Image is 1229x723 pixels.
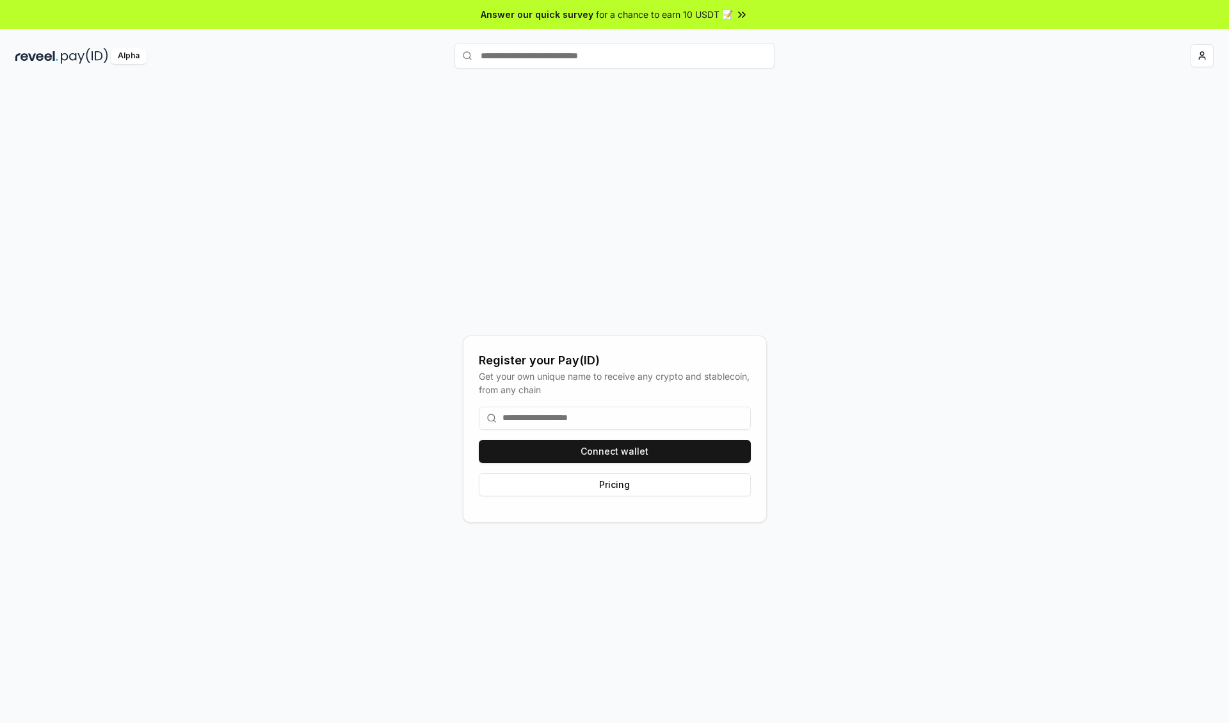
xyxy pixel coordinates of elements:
span: for a chance to earn 10 USDT 📝 [596,8,733,21]
div: Get your own unique name to receive any crypto and stablecoin, from any chain [479,370,751,396]
button: Pricing [479,473,751,496]
div: Register your Pay(ID) [479,352,751,370]
img: pay_id [61,48,108,64]
span: Answer our quick survey [481,8,593,21]
div: Alpha [111,48,147,64]
img: reveel_dark [15,48,58,64]
button: Connect wallet [479,440,751,463]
